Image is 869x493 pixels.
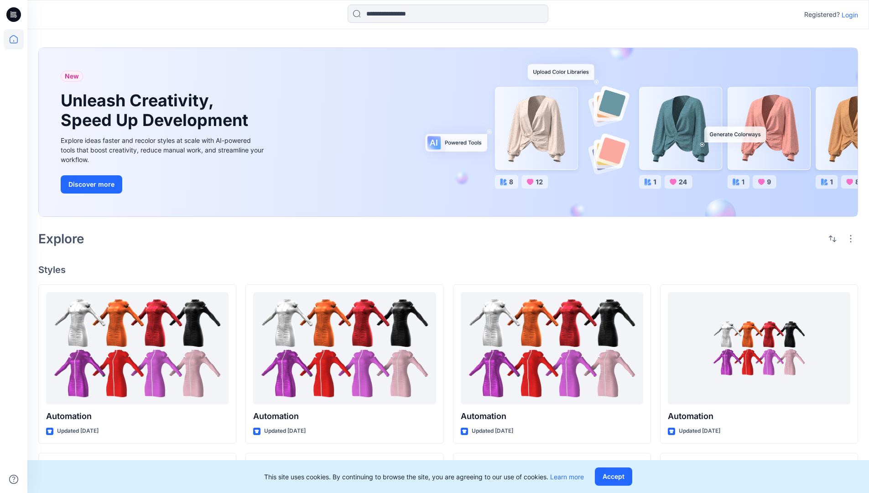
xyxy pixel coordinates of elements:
[668,410,850,423] p: Automation
[264,472,584,482] p: This site uses cookies. By continuing to browse the site, you are agreeing to our use of cookies.
[61,175,266,194] a: Discover more
[679,426,720,436] p: Updated [DATE]
[46,292,229,405] a: Automation
[61,91,252,130] h1: Unleash Creativity, Speed Up Development
[253,292,436,405] a: Automation
[550,473,584,481] a: Learn more
[668,292,850,405] a: Automation
[804,9,840,20] p: Registered?
[253,410,436,423] p: Automation
[38,231,84,246] h2: Explore
[842,10,858,20] p: Login
[57,426,99,436] p: Updated [DATE]
[472,426,513,436] p: Updated [DATE]
[461,410,643,423] p: Automation
[61,175,122,194] button: Discover more
[46,410,229,423] p: Automation
[61,136,266,164] div: Explore ideas faster and recolor styles at scale with AI-powered tools that boost creativity, red...
[65,71,79,82] span: New
[595,467,632,486] button: Accept
[264,426,306,436] p: Updated [DATE]
[38,264,858,275] h4: Styles
[461,292,643,405] a: Automation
